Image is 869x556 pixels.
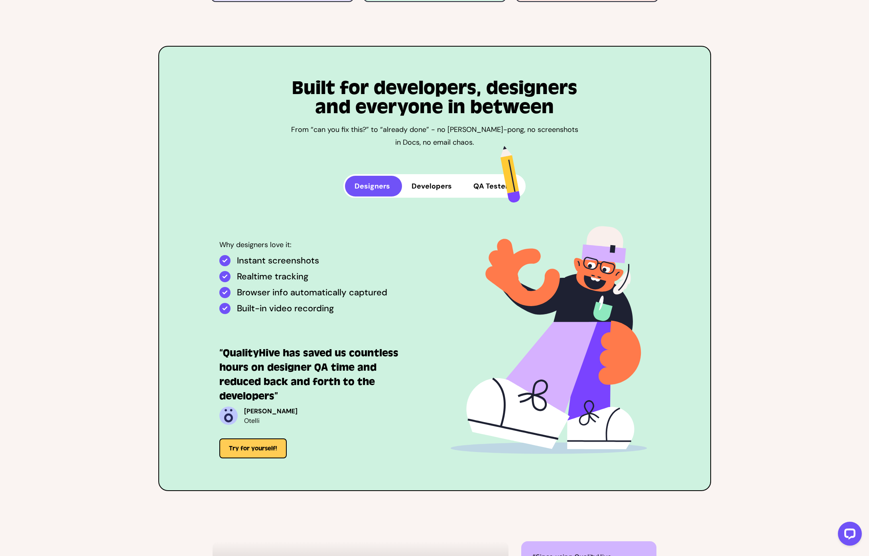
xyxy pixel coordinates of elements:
[219,444,287,452] a: Try for yourself!
[244,416,298,426] p: Otelli
[219,255,231,266] img: Instant screenshots
[219,239,417,250] p: Why designers love it:
[219,303,231,314] img: Built-in video recording
[237,287,387,298] p: Browser info automatically captured
[237,255,319,266] p: Instant screenshots
[219,271,231,282] img: Realtime tracking
[219,346,417,403] h3: “QualityHive has saved us countless hours on designer QA time and reduced back and forth to the d...
[288,123,581,149] p: From “can you fix this?” to “already done” - no [PERSON_NAME]-pong, no screenshots in Docs, no em...
[237,271,308,282] p: Realtime tracking
[345,176,402,196] button: Designers
[464,176,524,196] button: QA Testers
[219,287,231,298] img: Browser info automatically captured
[219,438,287,458] button: Try for yourself!
[832,519,865,552] iframe: LiveChat chat widget
[288,79,581,117] h2: Built for developers, designers and everyone in between
[237,303,334,314] p: Built-in video recording
[219,407,238,425] img: Jake Hughes
[402,176,464,196] button: Developers
[244,407,298,416] h4: [PERSON_NAME]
